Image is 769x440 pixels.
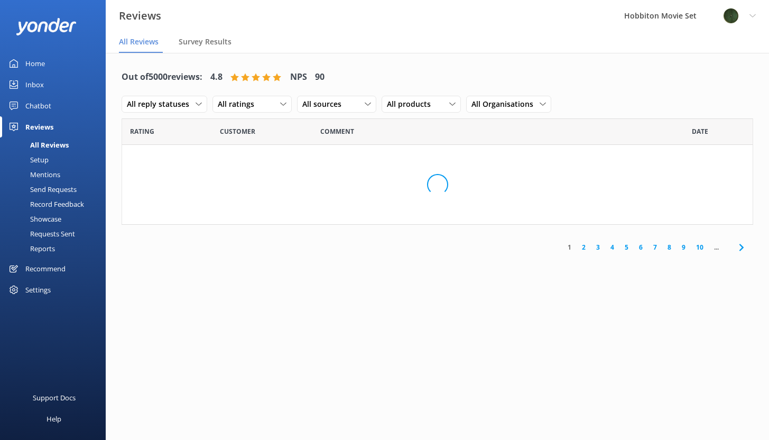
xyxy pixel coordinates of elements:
a: Send Requests [6,182,106,197]
div: Home [25,53,45,74]
a: 3 [591,242,605,252]
a: All Reviews [6,137,106,152]
span: All Reviews [119,36,159,47]
img: yonder-white-logo.png [16,18,77,35]
a: Reports [6,241,106,256]
span: Date [220,126,255,136]
span: All ratings [218,98,261,110]
div: Record Feedback [6,197,84,212]
h4: Out of 5000 reviews: [122,70,202,84]
div: Inbox [25,74,44,95]
a: 6 [634,242,648,252]
a: 7 [648,242,662,252]
h3: Reviews [119,7,161,24]
span: All products [387,98,437,110]
a: 4 [605,242,619,252]
a: 9 [677,242,691,252]
span: Survey Results [179,36,231,47]
div: All Reviews [6,137,69,152]
div: Mentions [6,167,60,182]
a: Requests Sent [6,226,106,241]
div: Setup [6,152,49,167]
div: Reports [6,241,55,256]
div: Requests Sent [6,226,75,241]
span: All reply statuses [127,98,196,110]
a: 10 [691,242,709,252]
span: Question [320,126,354,136]
a: Showcase [6,212,106,226]
a: Setup [6,152,106,167]
div: Recommend [25,258,66,279]
a: 1 [562,242,577,252]
span: All sources [302,98,348,110]
span: All Organisations [471,98,540,110]
div: Showcase [6,212,61,226]
a: 8 [662,242,677,252]
h4: NPS [290,70,307,84]
img: 34-1720495293.png [723,8,739,24]
div: Help [47,408,61,429]
div: Chatbot [25,95,51,116]
div: Reviews [25,116,53,137]
div: Settings [25,279,51,300]
a: 2 [577,242,591,252]
span: Date [130,126,154,136]
div: Support Docs [33,387,76,408]
span: Date [692,126,708,136]
a: 5 [619,242,634,252]
span: ... [709,242,724,252]
div: Send Requests [6,182,77,197]
a: Mentions [6,167,106,182]
h4: 90 [315,70,325,84]
h4: 4.8 [210,70,223,84]
a: Record Feedback [6,197,106,212]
